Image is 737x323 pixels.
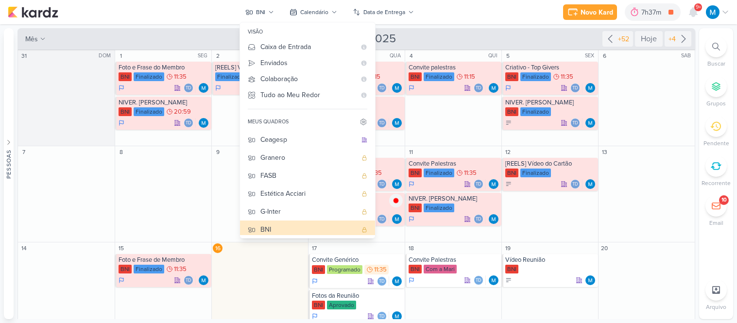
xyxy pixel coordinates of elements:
li: Ctrl + F [699,36,733,68]
div: Foto e Frase do Membro [119,64,209,71]
img: MARIANA MIRANDA [199,275,208,285]
div: Responsável: MARIANA MIRANDA [585,275,595,285]
img: MARIANA MIRANDA [585,179,595,189]
div: A Fazer [505,277,512,284]
div: Convite Palestras [409,160,499,168]
div: Colaboradores: Thais de carvalho [377,214,389,224]
div: quadro pessoal [361,209,367,215]
p: Recorrente [702,179,731,187]
div: Em Andamento [119,84,124,92]
div: Em Andamento [119,276,124,284]
div: Novo Kard [581,7,613,17]
p: Td [572,86,578,91]
div: Convite Genérico [312,256,403,264]
div: Criativo - Top Givers [505,64,596,71]
div: Com a Mari [424,265,457,273]
p: Arquivo [706,303,726,311]
div: BNI [312,265,325,274]
div: Responsável: MARIANA MIRANDA [392,118,402,128]
div: Colaboradores: Thais de carvalho [570,179,583,189]
button: Colaboração [240,71,375,87]
div: Responsável: MARIANA MIRANDA [199,83,208,93]
div: Em Andamento [215,84,221,92]
div: Em Andamento [409,215,414,223]
div: Responsável: MARIANA MIRANDA [199,275,208,285]
div: SEG [198,52,210,60]
p: Email [709,219,723,227]
p: Td [186,278,191,283]
span: 11:35 [374,266,387,273]
div: 18 [406,243,416,253]
div: 13 [600,147,609,157]
div: Thais de carvalho [570,83,580,93]
img: MARIANA MIRANDA [392,214,402,224]
div: FASB [260,170,357,181]
div: BNI [119,72,132,81]
div: Finalizado [424,72,454,81]
div: Responsável: MARIANA MIRANDA [489,275,498,285]
div: Convite Palestras [409,256,499,264]
div: Thais de carvalho [377,276,387,286]
div: 14 [19,243,29,253]
div: 7 [19,147,29,157]
img: MARIANA MIRANDA [392,276,402,286]
div: Colaboradores: Thais de carvalho [184,118,196,128]
div: Responsável: MARIANA MIRANDA [585,179,595,189]
div: Finalizado [134,72,164,81]
div: 31 [19,51,29,61]
div: Pessoas [4,149,13,178]
div: Thais de carvalho [184,275,193,285]
div: Finalizado [134,265,164,273]
div: Thais de carvalho [377,214,387,224]
div: 15 [116,243,126,253]
div: 1 [116,51,126,61]
div: Colaboradores: Thais de carvalho [184,83,196,93]
div: Programado [327,265,362,274]
div: Thais de carvalho [184,83,193,93]
div: A Fazer [505,119,512,126]
div: Responsável: MARIANA MIRANDA [392,179,402,189]
div: Enviados [260,58,356,68]
div: Convite palestras [409,64,499,71]
div: Colaboradores: Thais de carvalho [377,83,389,93]
div: 9 [213,147,223,157]
div: Thais de carvalho [570,179,580,189]
div: A Fazer [505,181,512,187]
p: Td [379,182,385,187]
div: SEX [585,52,597,60]
button: G-Inter [240,203,375,221]
div: Thais de carvalho [474,275,483,285]
div: NIVER. Vanessa [119,99,209,106]
div: Tudo ao Meu Redor [260,90,356,100]
div: Fotos da Reunião [312,292,403,300]
button: Granero [240,149,375,167]
div: 20 [600,243,609,253]
div: meus quadros [248,118,289,126]
div: Finalizado [520,72,551,81]
span: 11:35 [174,73,187,80]
div: BNI [409,265,422,273]
div: Finalizado [424,169,454,177]
div: [REELS] Vídeo do Cartão [505,160,596,168]
div: Estética Acciari [260,188,357,199]
div: QUI [488,52,500,60]
div: Em Andamento [409,84,414,92]
img: MARIANA MIRANDA [489,275,498,285]
div: 11 [406,147,416,157]
div: Colaboradores: Thais de carvalho [184,275,196,285]
div: DOM [99,52,114,60]
div: NIVER. Paulo Souza [409,195,499,203]
div: 8 [116,147,126,157]
div: Em Andamento [312,277,318,285]
img: MARIANA MIRANDA [706,5,720,19]
div: Finalizado [134,107,164,116]
div: Caixa de Entrada [260,42,356,52]
div: BNI [409,169,422,177]
div: Em Andamento [119,119,124,127]
div: BNI [505,107,518,116]
p: Td [476,278,481,283]
div: Colaboradores: Thais de carvalho [474,275,486,285]
div: quadro pessoal [361,191,367,197]
div: BNI [409,204,422,212]
div: quadro pessoal [361,173,367,179]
